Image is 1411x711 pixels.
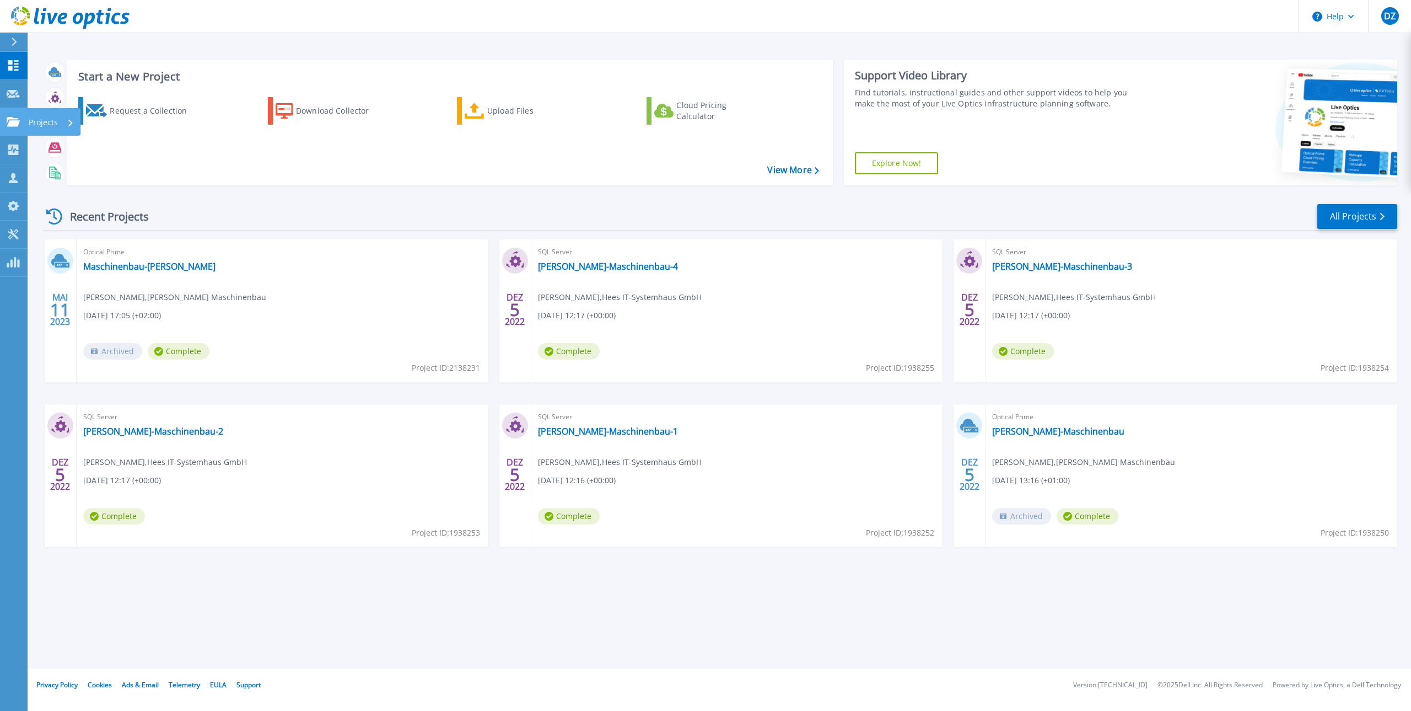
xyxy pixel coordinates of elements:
[992,426,1124,437] a: [PERSON_NAME]-Maschinenbau
[538,474,616,487] span: [DATE] 12:16 (+00:00)
[83,456,247,468] span: [PERSON_NAME] , Hees IT-Systemhaus GmbH
[992,411,1391,423] span: Optical Prime
[538,291,702,303] span: [PERSON_NAME] , Hees IT-Systemhaus GmbH
[510,305,520,314] span: 5
[412,362,480,374] span: Project ID: 2138231
[50,290,71,330] div: MAI 2023
[538,426,678,437] a: [PERSON_NAME]-Maschinenbau-1
[676,100,764,122] div: Cloud Pricing Calculator
[866,362,934,374] span: Project ID: 1938255
[1317,204,1397,229] a: All Projects
[36,680,78,689] a: Privacy Policy
[959,455,980,495] div: DEZ 2022
[50,305,70,314] span: 11
[538,343,600,360] span: Complete
[83,343,142,360] span: Archived
[1073,682,1148,689] li: Version: [TECHNICAL_ID]
[538,261,678,272] a: [PERSON_NAME]-Maschinenbau-4
[1157,682,1263,689] li: © 2025 Dell Inc. All Rights Reserved
[110,100,198,122] div: Request a Collection
[55,470,65,479] span: 5
[148,343,209,360] span: Complete
[1057,508,1118,525] span: Complete
[78,97,201,125] a: Request a Collection
[992,309,1070,322] span: [DATE] 12:17 (+00:00)
[296,100,384,122] div: Download Collector
[538,309,616,322] span: [DATE] 12:17 (+00:00)
[510,470,520,479] span: 5
[992,343,1054,360] span: Complete
[487,100,575,122] div: Upload Files
[855,68,1141,83] div: Support Video Library
[457,97,580,125] a: Upload Files
[992,261,1132,272] a: [PERSON_NAME]-Maschinenbau-3
[83,508,145,525] span: Complete
[1384,12,1396,20] span: DZ
[992,508,1051,525] span: Archived
[1321,362,1389,374] span: Project ID: 1938254
[504,290,525,330] div: DEZ 2022
[83,246,482,258] span: Optical Prime
[855,152,939,174] a: Explore Now!
[965,305,974,314] span: 5
[169,680,200,689] a: Telemetry
[538,508,600,525] span: Complete
[855,87,1141,109] div: Find tutorials, instructional guides and other support videos to help you make the most of your L...
[1273,682,1401,689] li: Powered by Live Optics, a Dell Technology
[412,527,480,539] span: Project ID: 1938253
[647,97,769,125] a: Cloud Pricing Calculator
[992,456,1175,468] span: [PERSON_NAME] , [PERSON_NAME] Maschinenbau
[504,455,525,495] div: DEZ 2022
[965,470,974,479] span: 5
[78,71,818,83] h3: Start a New Project
[83,426,223,437] a: [PERSON_NAME]-Maschinenbau-2
[538,411,936,423] span: SQL Server
[866,527,934,539] span: Project ID: 1938252
[268,97,391,125] a: Download Collector
[538,246,936,258] span: SQL Server
[236,680,261,689] a: Support
[767,165,818,175] a: View More
[88,680,112,689] a: Cookies
[1321,527,1389,539] span: Project ID: 1938250
[83,309,161,322] span: [DATE] 17:05 (+02:00)
[538,456,702,468] span: [PERSON_NAME] , Hees IT-Systemhaus GmbH
[992,291,1156,303] span: [PERSON_NAME] , Hees IT-Systemhaus GmbH
[83,291,266,303] span: [PERSON_NAME] , [PERSON_NAME] Maschinenbau
[83,411,482,423] span: SQL Server
[83,261,216,272] a: Maschinenbau-[PERSON_NAME]
[122,680,159,689] a: Ads & Email
[42,203,164,230] div: Recent Projects
[992,474,1070,487] span: [DATE] 13:16 (+01:00)
[83,474,161,487] span: [DATE] 12:17 (+00:00)
[210,680,227,689] a: EULA
[50,455,71,495] div: DEZ 2022
[959,290,980,330] div: DEZ 2022
[992,246,1391,258] span: SQL Server
[29,108,58,137] p: Projects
